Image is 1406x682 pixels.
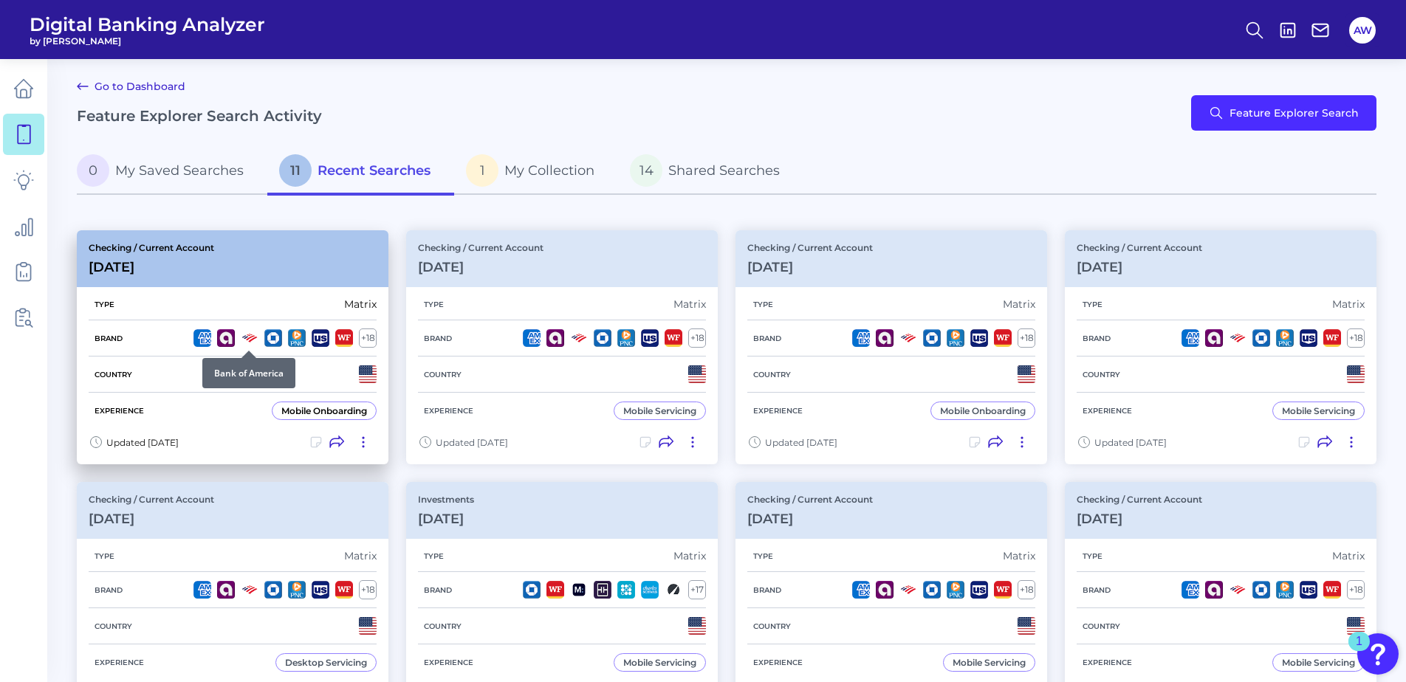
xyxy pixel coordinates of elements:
h5: Country [747,621,797,631]
h5: Experience [418,406,479,416]
h5: Experience [89,406,150,416]
h5: Type [418,551,450,561]
div: + 18 [688,328,706,348]
a: Go to Dashboard [77,77,185,95]
div: Bank of America [202,358,295,388]
h5: Country [89,370,138,379]
p: Checking / Current Account [418,242,543,253]
h5: Type [747,300,779,309]
a: 14Shared Searches [618,148,803,196]
span: 1 [466,154,498,187]
div: + 17 [688,580,706,599]
h3: [DATE] [418,259,543,275]
h5: Brand [747,585,787,595]
h5: Type [89,300,120,309]
h5: Country [747,370,797,379]
h5: Country [1077,370,1126,379]
span: Shared Searches [668,162,780,179]
div: + 18 [1347,328,1365,348]
a: 0My Saved Searches [77,148,267,196]
div: Mobile Onboarding [281,405,367,416]
h5: Brand [89,585,128,595]
span: Feature Explorer Search [1230,107,1359,119]
h5: Brand [89,334,128,343]
span: 0 [77,154,109,187]
div: Matrix [1332,549,1365,562]
h3: [DATE] [747,259,873,275]
p: Checking / Current Account [747,494,873,505]
span: My Saved Searches [115,162,244,179]
h3: [DATE] [747,511,873,527]
a: Checking / Current Account[DATE]TypeMatrixBrand+18CountryExperienceMobile OnboardingUpdated [DATE] [735,230,1047,464]
div: Matrix [1003,549,1035,562]
div: Mobile Servicing [623,405,696,416]
h5: Country [1077,621,1126,631]
p: Checking / Current Account [1077,242,1202,253]
h3: [DATE] [89,511,214,527]
div: + 18 [359,328,377,348]
span: Digital Banking Analyzer [30,13,265,35]
button: AW [1349,17,1376,44]
h2: Feature Explorer Search Activity [77,107,322,125]
a: Checking / Current Account[DATE]TypeMatrixBrand+18CountryExperienceMobile OnboardingUpdated [DATE] [77,230,388,464]
span: by [PERSON_NAME] [30,35,265,46]
span: My Collection [504,162,594,179]
p: Investments [418,494,474,505]
a: 1My Collection [454,148,618,196]
h3: [DATE] [89,259,214,275]
span: Updated [DATE] [765,437,837,448]
h5: Experience [747,406,809,416]
div: Matrix [673,549,706,562]
p: Checking / Current Account [89,494,214,505]
span: 11 [279,154,312,187]
h5: Country [418,621,467,631]
div: + 18 [1018,328,1035,348]
h5: Brand [418,334,458,343]
h5: Experience [1077,658,1138,667]
h5: Country [418,370,467,379]
p: Checking / Current Account [89,242,214,253]
div: + 18 [1347,580,1365,599]
span: Updated [DATE] [1094,437,1167,448]
span: Recent Searches [318,162,431,179]
h3: [DATE] [1077,259,1202,275]
div: Mobile Servicing [953,657,1026,668]
button: Feature Explorer Search [1191,95,1376,131]
p: Checking / Current Account [1077,494,1202,505]
div: 1 [1356,641,1362,661]
span: Updated [DATE] [436,437,508,448]
h5: Experience [1077,406,1138,416]
h5: Experience [418,658,479,667]
h5: Type [1077,551,1108,561]
div: Matrix [1003,297,1035,311]
div: Matrix [344,549,377,562]
div: Mobile Servicing [1282,657,1355,668]
div: Mobile Servicing [623,657,696,668]
div: Desktop Servicing [285,657,367,668]
h5: Type [418,300,450,309]
div: + 18 [1018,580,1035,599]
h5: Type [747,551,779,561]
h5: Brand [1077,334,1117,343]
h5: Type [1077,300,1108,309]
h5: Brand [1077,585,1117,595]
h5: Experience [89,658,150,667]
div: Mobile Servicing [1282,405,1355,416]
a: Checking / Current Account[DATE]TypeMatrixBrand+18CountryExperienceMobile ServicingUpdated [DATE] [406,230,718,464]
h5: Experience [747,658,809,667]
h5: Brand [418,585,458,595]
a: Checking / Current Account[DATE]TypeMatrixBrand+18CountryExperienceMobile ServicingUpdated [DATE] [1065,230,1376,464]
span: Updated [DATE] [106,437,179,448]
p: Checking / Current Account [747,242,873,253]
div: + 18 [359,580,377,599]
div: Matrix [1332,297,1365,311]
h3: [DATE] [1077,511,1202,527]
h3: [DATE] [418,511,474,527]
h5: Type [89,551,120,561]
div: Matrix [344,297,377,311]
button: Open Resource Center, 1 new notification [1357,633,1399,675]
div: Matrix [673,297,706,311]
a: 11Recent Searches [267,148,454,196]
h5: Country [89,621,138,631]
h5: Brand [747,334,787,343]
